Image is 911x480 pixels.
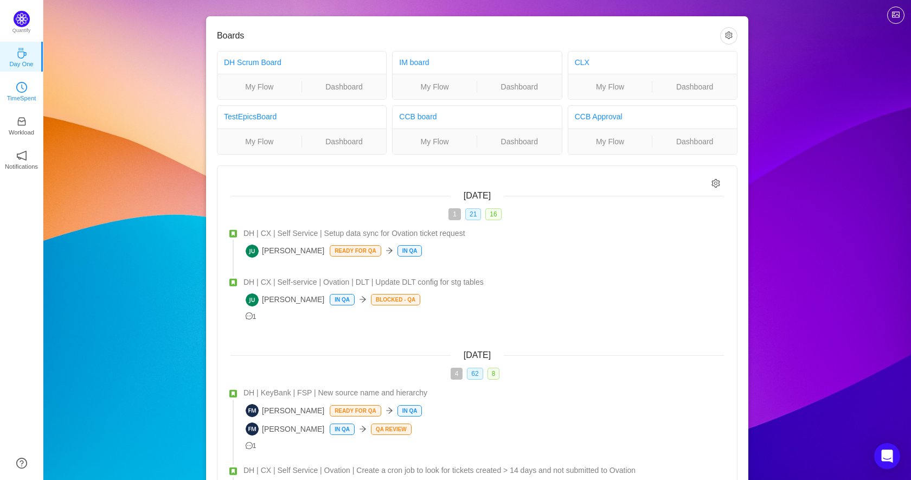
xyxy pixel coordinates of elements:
i: icon: coffee [16,48,27,59]
span: [DATE] [464,350,491,360]
a: Dashboard [302,81,387,93]
a: TestEpicsBoard [224,112,277,121]
i: icon: clock-circle [16,82,27,93]
a: DH | CX | Self Service | Ovation | Create a cron job to look for tickets created > 14 days and no... [243,465,724,476]
p: TimeSpent [7,93,36,103]
span: [PERSON_NAME] [246,404,324,417]
button: icon: picture [887,7,904,24]
span: DH | KeyBank | FSP | New source name and hierarchy [243,387,427,399]
p: Ready for QA [330,406,381,416]
span: DH | CX | Self-service | Ovation | DLT | Update DLT config for stg tables [243,277,484,288]
a: DH | CX | Self Service | Setup data sync for Ovation ticket request [243,228,724,239]
span: 4 [451,368,463,380]
i: icon: arrow-right [359,425,367,433]
span: 21 [465,208,481,220]
a: CCB Approval [575,112,623,121]
img: Quantify [14,11,30,27]
span: 16 [485,208,501,220]
a: Dashboard [652,136,737,148]
a: DH | KeyBank | FSP | New source name and hierarchy [243,387,724,399]
i: icon: setting [711,179,721,188]
p: In QA [398,406,422,416]
img: JU [246,245,259,258]
button: icon: setting [720,27,737,44]
a: icon: coffeeDay One [16,51,27,62]
i: icon: arrow-right [386,407,393,414]
i: icon: inbox [16,116,27,127]
span: 1 [246,313,256,321]
a: My Flow [393,136,477,148]
p: Workload [9,127,34,137]
div: Open Intercom Messenger [874,443,900,469]
a: CLX [575,58,589,67]
a: DH Scrum Board [224,58,281,67]
p: Quantify [12,27,31,35]
a: Dashboard [477,136,562,148]
p: In QA [330,424,354,434]
span: 8 [487,368,500,380]
i: icon: message [246,312,253,319]
span: [DATE] [464,191,491,200]
i: icon: arrow-right [359,296,367,303]
img: FM [246,404,259,417]
a: My Flow [568,136,652,148]
img: JU [246,293,259,306]
a: Dashboard [477,81,562,93]
a: icon: notificationNotifications [16,153,27,164]
p: QA Review [371,424,411,434]
img: FM [246,423,259,436]
span: DH | CX | Self Service | Setup data sync for Ovation ticket request [243,228,465,239]
a: My Flow [217,136,301,148]
a: CCB board [399,112,437,121]
h3: Boards [217,30,720,41]
p: Ready for QA [330,246,381,256]
span: [PERSON_NAME] [246,245,324,258]
a: Dashboard [652,81,737,93]
span: 62 [467,368,483,380]
span: DH | CX | Self Service | Ovation | Create a cron job to look for tickets created > 14 days and no... [243,465,636,476]
p: Blocked - QA [371,295,420,305]
a: icon: clock-circleTimeSpent [16,85,27,96]
p: In QA [398,246,422,256]
a: icon: inboxWorkload [16,119,27,130]
p: Day One [9,59,33,69]
span: 1 [448,208,461,220]
a: DH | CX | Self-service | Ovation | DLT | Update DLT config for stg tables [243,277,724,288]
a: My Flow [568,81,652,93]
a: Dashboard [302,136,387,148]
span: 1 [246,442,256,450]
a: IM board [399,58,429,67]
a: My Flow [217,81,301,93]
a: icon: question-circle [16,458,27,469]
i: icon: notification [16,150,27,161]
p: In QA [330,295,354,305]
a: My Flow [393,81,477,93]
p: Notifications [5,162,38,171]
span: [PERSON_NAME] [246,293,324,306]
span: [PERSON_NAME] [246,423,324,436]
i: icon: arrow-right [386,247,393,254]
i: icon: message [246,442,253,449]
